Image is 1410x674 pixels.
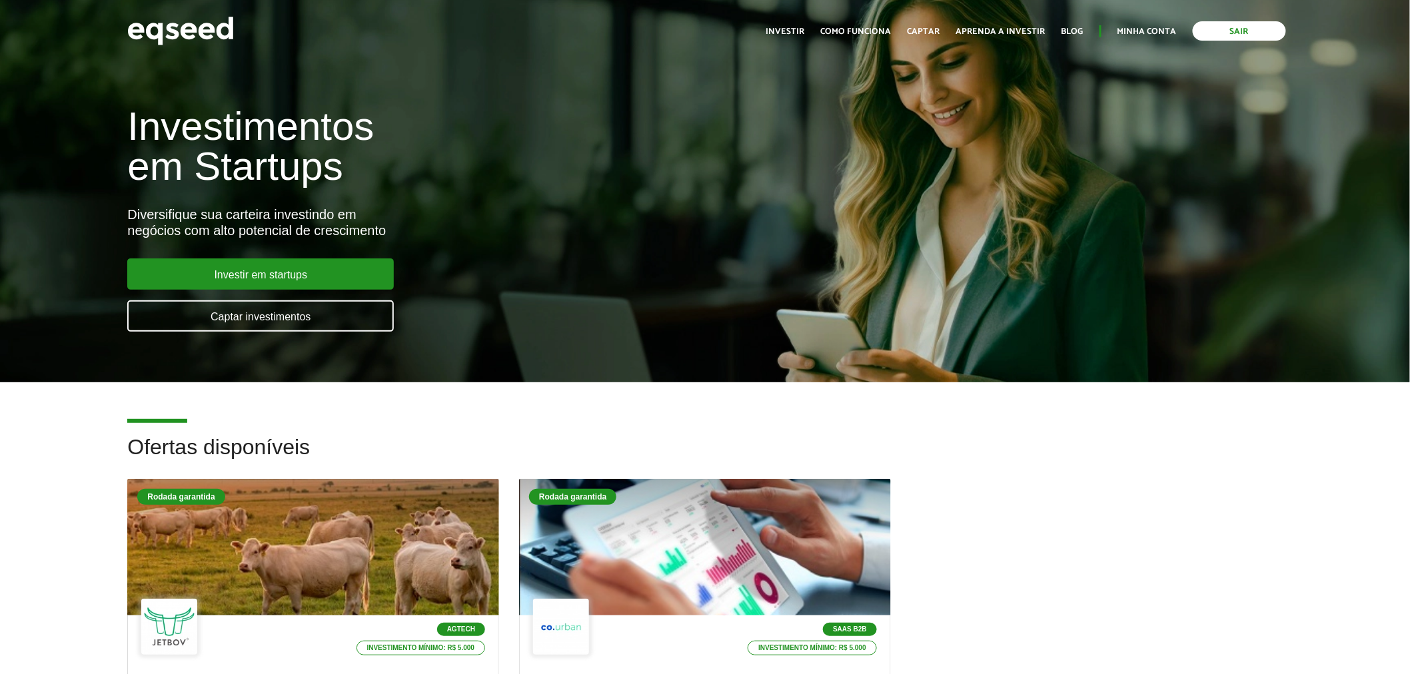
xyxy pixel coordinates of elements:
a: Investir [766,27,805,36]
h2: Ofertas disponíveis [127,436,1282,479]
div: Rodada garantida [529,489,616,505]
div: Rodada garantida [137,489,225,505]
a: Investir em startups [127,258,394,290]
p: SaaS B2B [823,623,877,636]
a: Captar investimentos [127,300,394,332]
a: Como funciona [821,27,892,36]
p: Investimento mínimo: R$ 5.000 [356,641,486,655]
a: Aprenda a investir [956,27,1046,36]
a: Captar [908,27,940,36]
div: Diversifique sua carteira investindo em negócios com alto potencial de crescimento [127,206,812,238]
a: Minha conta [1117,27,1177,36]
a: Sair [1193,21,1286,41]
p: Agtech [437,623,485,636]
p: Investimento mínimo: R$ 5.000 [748,641,877,655]
img: EqSeed [127,13,234,49]
a: Blog [1061,27,1083,36]
h1: Investimentos em Startups [127,107,812,186]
